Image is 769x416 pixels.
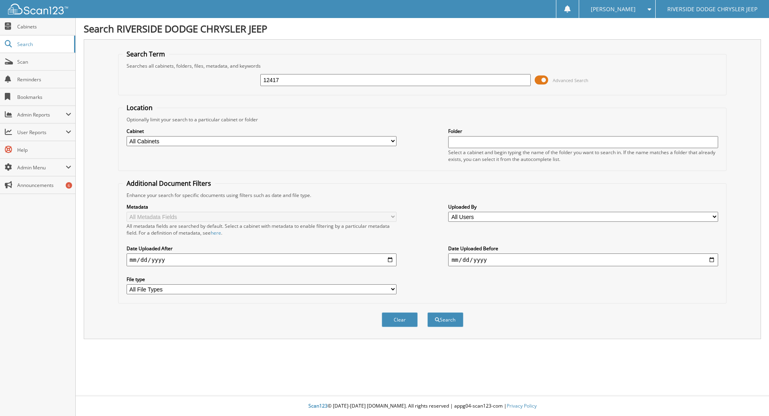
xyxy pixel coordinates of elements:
label: Date Uploaded Before [448,245,718,252]
span: Advanced Search [553,77,588,83]
h1: Search RIVERSIDE DODGE CHRYSLER JEEP [84,22,761,35]
span: Admin Menu [17,164,66,171]
button: Clear [382,312,418,327]
span: Search [17,41,70,48]
div: Select a cabinet and begin typing the name of the folder you want to search in. If the name match... [448,149,718,163]
span: Cabinets [17,23,71,30]
span: Bookmarks [17,94,71,100]
span: [PERSON_NAME] [591,7,636,12]
span: Admin Reports [17,111,66,118]
label: Cabinet [127,128,397,135]
span: Reminders [17,76,71,83]
label: Uploaded By [448,203,718,210]
div: © [DATE]-[DATE] [DOMAIN_NAME]. All rights reserved | appg04-scan123-com | [76,396,769,416]
legend: Location [123,103,157,112]
a: here [211,229,221,236]
label: Date Uploaded After [127,245,397,252]
div: Optionally limit your search to a particular cabinet or folder [123,116,723,123]
a: Privacy Policy [507,402,537,409]
label: Metadata [127,203,397,210]
button: Search [427,312,463,327]
span: Help [17,147,71,153]
span: Announcements [17,182,71,189]
input: end [448,253,718,266]
img: scan123-logo-white.svg [8,4,68,14]
label: Folder [448,128,718,135]
div: 6 [66,182,72,189]
div: Enhance your search for specific documents using filters such as date and file type. [123,192,723,199]
div: All metadata fields are searched by default. Select a cabinet with metadata to enable filtering b... [127,223,397,236]
label: File type [127,276,397,283]
span: RIVERSIDE DODGE CHRYSLER JEEP [667,7,757,12]
span: Scan [17,58,71,65]
legend: Additional Document Filters [123,179,215,188]
span: User Reports [17,129,66,136]
legend: Search Term [123,50,169,58]
input: start [127,253,397,266]
iframe: Chat Widget [729,378,769,416]
div: Searches all cabinets, folders, files, metadata, and keywords [123,62,723,69]
span: Scan123 [308,402,328,409]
